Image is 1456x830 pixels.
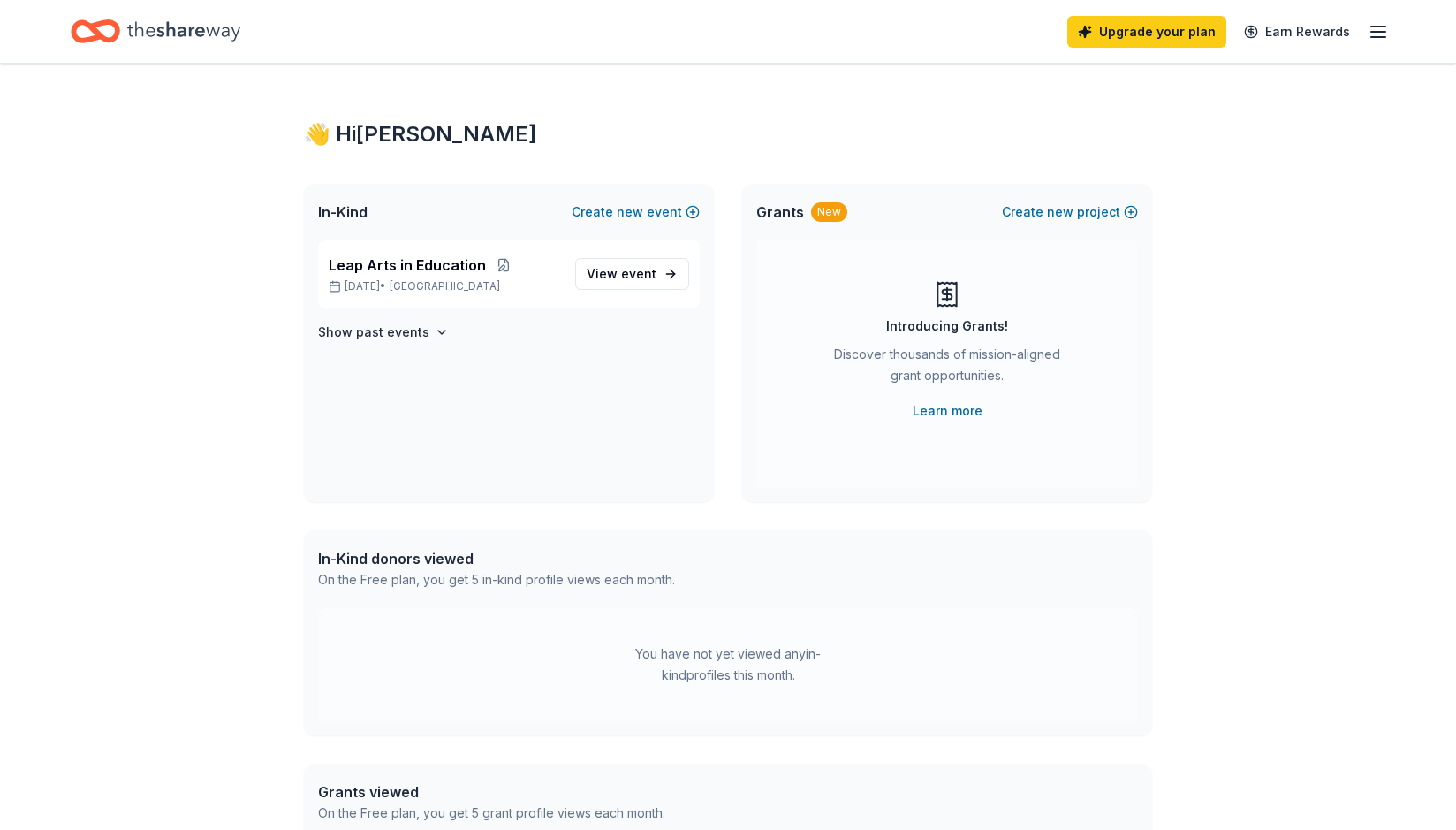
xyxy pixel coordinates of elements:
span: new [1047,202,1073,223]
span: [GEOGRAPHIC_DATA] [390,279,500,293]
a: Earn Rewards [1233,16,1361,48]
div: You have not yet viewed any in-kind profiles this month. [618,643,838,686]
span: View [587,263,656,285]
div: In-Kind donors viewed [318,548,675,569]
span: event [621,266,656,281]
a: Upgrade your plan [1067,16,1226,48]
button: Createnewevent [572,202,700,223]
a: Learn more [913,400,982,422]
div: New [811,202,847,222]
div: Discover thousands of mission-aligned grant opportunities. [827,344,1067,393]
a: Home [71,11,240,52]
p: [DATE] • [329,279,561,293]
a: View event [575,258,689,290]
span: Grants [756,202,804,223]
button: Createnewproject [1002,202,1138,223]
div: On the Free plan, you get 5 in-kind profile views each month. [318,569,675,590]
button: Show past events [318,322,449,343]
h4: Show past events [318,322,429,343]
div: 👋 Hi [PERSON_NAME] [304,120,1152,148]
div: On the Free plan, you get 5 grant profile views each month. [318,803,665,824]
div: Grants viewed [318,781,665,803]
span: new [617,202,643,223]
span: Leap Arts in Education [329,255,486,276]
div: Introducing Grants! [886,316,1008,337]
span: In-Kind [318,202,368,223]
